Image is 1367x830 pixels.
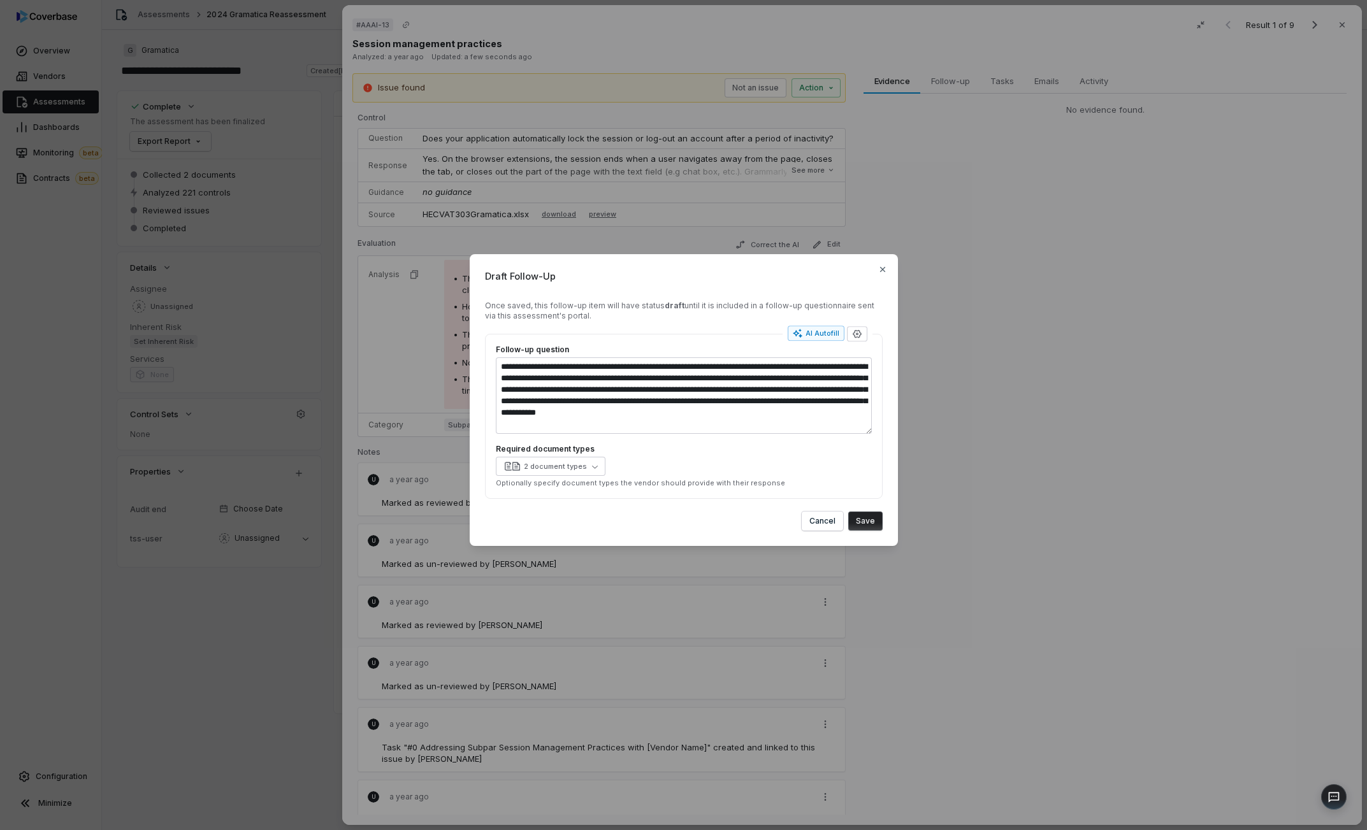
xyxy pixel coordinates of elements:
[496,345,872,355] label: Follow-up question
[496,444,872,454] label: Required document types
[485,301,883,321] div: Once saved, this follow-up item will have status until it is included in a follow-up questionnair...
[496,478,872,488] p: Optionally specify document types the vendor should provide with their response
[665,301,684,310] strong: draft
[524,462,587,471] div: 2 document types
[793,329,839,339] div: AI Autofill
[848,512,883,531] button: Save
[788,326,844,341] button: AI Autofill
[802,512,843,531] button: Cancel
[485,269,883,283] span: Draft Follow-Up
